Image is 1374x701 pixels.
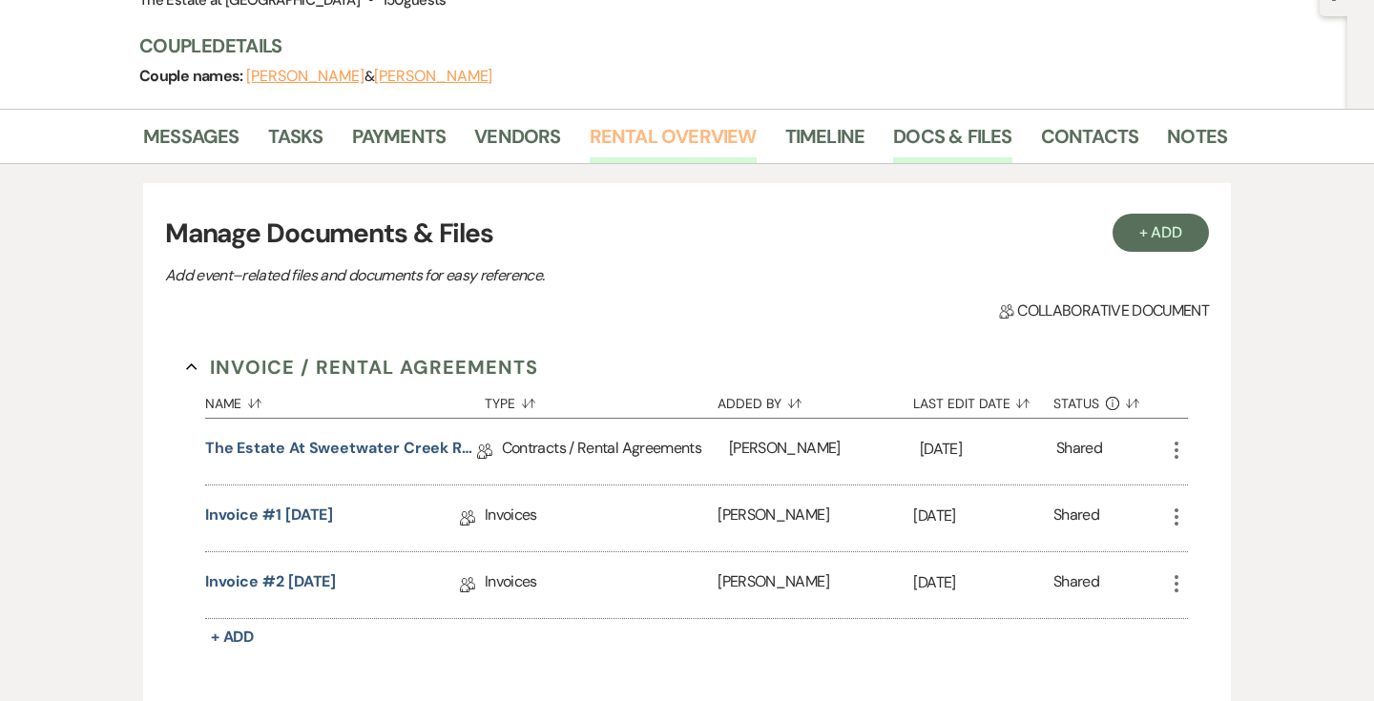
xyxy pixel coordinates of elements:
button: Type [485,381,718,418]
a: Invoice #1 [DATE] [205,504,334,533]
button: + Add [1113,214,1210,252]
a: The Estate at Sweetwater Creek Rental Agreement - Overnight [205,437,477,466]
a: Tasks [268,121,323,163]
div: Shared [1053,570,1099,600]
button: + Add [205,624,260,650]
p: [DATE] [913,504,1053,528]
span: Couple names: [139,66,246,86]
span: + Add [211,627,255,647]
div: [PERSON_NAME] [729,419,920,485]
div: Shared [1053,504,1099,533]
p: [DATE] [913,570,1053,595]
button: Last Edit Date [913,381,1053,418]
div: Shared [1056,437,1102,466]
button: Name [205,381,485,418]
h3: Couple Details [139,32,1208,59]
button: Added By [718,381,913,418]
a: Notes [1167,121,1227,163]
a: Invoice #2 [DATE] [205,570,337,600]
span: & [246,67,492,86]
a: Payments [352,121,447,163]
a: Vendors [474,121,560,163]
p: Add event–related files and documents for easy reference. [165,263,833,288]
div: [PERSON_NAME] [718,485,913,551]
div: Invoices [485,485,718,551]
button: [PERSON_NAME] [246,69,364,84]
a: Timeline [785,121,865,163]
a: Contacts [1041,121,1139,163]
button: Status [1053,381,1165,418]
div: [PERSON_NAME] [718,552,913,618]
h3: Manage Documents & Files [165,214,1209,254]
p: [DATE] [920,437,1056,462]
div: Invoices [485,552,718,618]
div: Contracts / Rental Agreements [502,419,729,485]
button: [PERSON_NAME] [374,69,492,84]
a: Rental Overview [590,121,757,163]
a: Messages [143,121,239,163]
button: Invoice / Rental Agreements [186,353,538,381]
span: Collaborative document [999,299,1209,322]
a: Docs & Files [893,121,1011,163]
span: Status [1053,397,1099,410]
